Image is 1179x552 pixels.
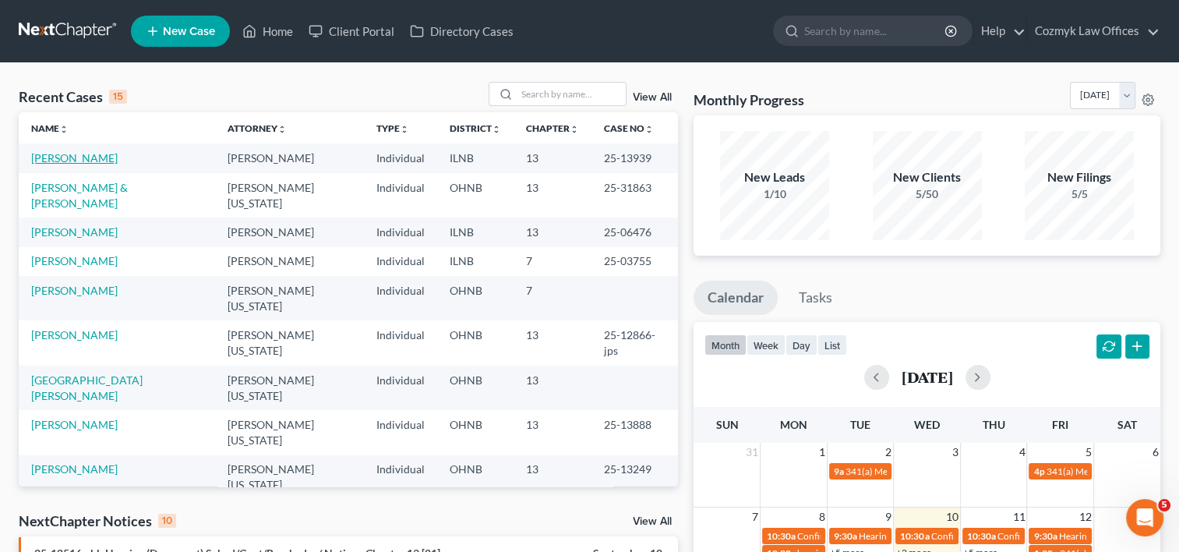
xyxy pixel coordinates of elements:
[1025,186,1134,202] div: 5/5
[31,418,118,431] a: [PERSON_NAME]
[845,465,1047,477] span: 341(a) Meeting of Creditors for [PERSON_NAME]
[884,508,893,526] span: 9
[163,26,215,37] span: New Case
[437,276,514,320] td: OHNB
[591,247,678,276] td: 25-03755
[834,465,844,477] span: 9a
[364,410,437,455] td: Individual
[767,530,796,542] span: 10:30a
[1033,530,1057,542] span: 9:30a
[633,516,672,527] a: View All
[158,514,176,528] div: 10
[215,218,364,246] td: [PERSON_NAME]
[973,17,1025,45] a: Help
[817,508,827,526] span: 8
[514,410,591,455] td: 13
[591,320,678,365] td: 25-12866-jps
[1151,443,1160,462] span: 6
[215,366,364,410] td: [PERSON_NAME][US_STATE]
[951,443,960,462] span: 3
[376,122,409,134] a: Typeunfold_more
[1025,168,1134,186] div: New Filings
[834,530,857,542] span: 9:30a
[492,125,501,134] i: unfold_more
[817,334,847,356] button: list
[1126,499,1163,536] iframe: Intercom live chat
[437,218,514,246] td: ILNB
[720,168,829,186] div: New Leads
[591,143,678,172] td: 25-13939
[1117,418,1137,431] span: Sat
[59,125,69,134] i: unfold_more
[364,143,437,172] td: Individual
[570,125,579,134] i: unfold_more
[694,90,804,109] h3: Monthly Progress
[437,173,514,218] td: OHNB
[215,320,364,365] td: [PERSON_NAME][US_STATE]
[364,276,437,320] td: Individual
[884,443,893,462] span: 2
[900,530,929,542] span: 10:30a
[747,334,785,356] button: week
[1017,443,1026,462] span: 4
[450,122,501,134] a: Districtunfold_more
[873,168,982,186] div: New Clients
[19,87,127,106] div: Recent Cases
[215,247,364,276] td: [PERSON_NAME]
[902,369,953,385] h2: [DATE]
[364,218,437,246] td: Individual
[400,125,409,134] i: unfold_more
[1033,465,1044,477] span: 4p
[704,334,747,356] button: month
[914,418,940,431] span: Wed
[109,90,127,104] div: 15
[944,508,960,526] span: 10
[437,410,514,455] td: OHNB
[215,143,364,172] td: [PERSON_NAME]
[215,276,364,320] td: [PERSON_NAME][US_STATE]
[797,530,976,542] span: Confirmation Hearing for [PERSON_NAME]
[817,443,827,462] span: 1
[31,122,69,134] a: Nameunfold_more
[437,247,514,276] td: ILNB
[31,373,143,402] a: [GEOGRAPHIC_DATA][PERSON_NAME]
[19,511,176,530] div: NextChapter Notices
[591,218,678,246] td: 25-06476
[694,281,778,315] a: Calendar
[604,122,654,134] a: Case Nounfold_more
[31,284,118,297] a: [PERSON_NAME]
[364,247,437,276] td: Individual
[526,122,579,134] a: Chapterunfold_more
[31,254,118,267] a: [PERSON_NAME]
[1027,17,1160,45] a: Cozmyk Law Offices
[215,455,364,500] td: [PERSON_NAME][US_STATE]
[859,530,980,542] span: Hearing for [PERSON_NAME]
[780,418,807,431] span: Mon
[1052,418,1068,431] span: Fri
[997,530,1176,542] span: Confirmation Hearing for [PERSON_NAME]
[514,320,591,365] td: 13
[514,143,591,172] td: 13
[850,418,870,431] span: Tue
[1084,443,1093,462] span: 5
[804,16,947,45] input: Search by name...
[514,218,591,246] td: 13
[744,443,760,462] span: 31
[437,366,514,410] td: OHNB
[514,173,591,218] td: 13
[514,366,591,410] td: 13
[720,186,829,202] div: 1/10
[31,225,118,239] a: [PERSON_NAME]
[983,418,1005,431] span: Thu
[215,410,364,455] td: [PERSON_NAME][US_STATE]
[514,247,591,276] td: 7
[873,186,982,202] div: 5/50
[437,320,514,365] td: OHNB
[750,508,760,526] span: 7
[785,281,846,315] a: Tasks
[1078,508,1093,526] span: 12
[514,276,591,320] td: 7
[31,462,118,476] a: [PERSON_NAME]
[364,320,437,365] td: Individual
[364,173,437,218] td: Individual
